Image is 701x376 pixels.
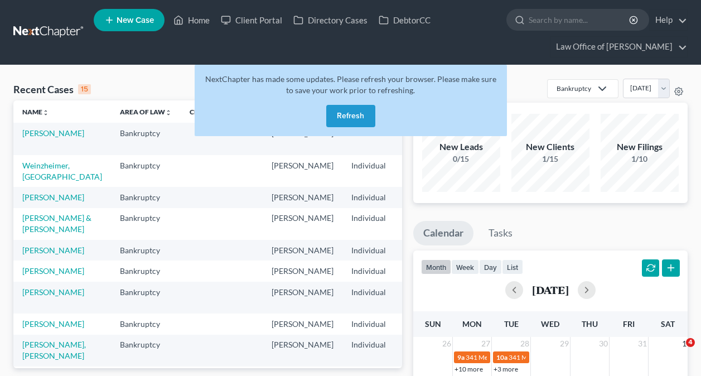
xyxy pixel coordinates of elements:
span: Sat [661,319,675,329]
span: NextChapter has made some updates. Please refresh your browser. Please make sure to save your wor... [205,74,496,95]
a: [PERSON_NAME] [22,128,84,138]
a: Weinzheimer, [GEOGRAPHIC_DATA] [22,161,102,181]
i: unfold_more [165,109,172,116]
a: [PERSON_NAME] [22,245,84,255]
td: Individual [342,282,395,314]
th: Claims & Services [181,100,263,123]
td: CAEB [395,208,449,240]
td: Bankruptcy [111,155,181,187]
h2: [DATE] [532,284,569,296]
span: 9a [457,353,465,361]
span: Thu [582,319,598,329]
td: CAEB [395,187,449,208]
a: [PERSON_NAME] [22,287,84,297]
span: 29 [559,337,570,350]
span: 10a [496,353,507,361]
div: New Filings [601,141,679,153]
div: New Clients [511,141,589,153]
i: unfold_more [42,109,49,116]
a: [PERSON_NAME], [PERSON_NAME] [22,340,86,360]
td: Individual [342,335,395,367]
td: [PERSON_NAME] [263,314,342,334]
td: Bankruptcy [111,261,181,281]
a: +3 more [494,365,518,373]
div: 15 [78,84,91,94]
div: Recent Cases [13,83,91,96]
td: Individual [342,208,395,240]
button: Refresh [326,105,375,127]
span: 341 Meeting for [PERSON_NAME] [466,353,566,361]
td: CAEB [395,240,449,261]
a: [PERSON_NAME] & [PERSON_NAME] [22,213,91,234]
a: Tasks [478,221,523,245]
span: Fri [623,319,635,329]
td: Bankruptcy [111,282,181,314]
span: 28 [519,337,530,350]
td: Bankruptcy [111,314,181,334]
div: 0/15 [422,153,500,165]
span: Mon [462,319,482,329]
a: Nameunfold_more [22,108,49,116]
td: CAEB [395,314,449,334]
td: Individual [342,314,395,334]
a: DebtorCC [373,10,436,30]
a: Client Portal [215,10,288,30]
span: 31 [637,337,648,350]
td: [PERSON_NAME] [263,187,342,208]
td: Bankruptcy [111,335,181,367]
div: 1/10 [601,153,679,165]
a: Directory Cases [288,10,373,30]
span: 1 [681,337,688,350]
td: Bankruptcy [111,187,181,208]
a: +10 more [455,365,483,373]
td: [PERSON_NAME] [263,335,342,367]
span: Wed [541,319,559,329]
a: [PERSON_NAME] [22,192,84,202]
td: Individual [342,240,395,261]
a: Area of Lawunfold_more [120,108,172,116]
div: 1/15 [511,153,589,165]
span: New Case [117,16,154,25]
td: CAEB [395,282,449,314]
a: Help [650,10,687,30]
a: Home [168,10,215,30]
button: day [479,259,502,274]
button: list [502,259,523,274]
td: CAEB [395,335,449,367]
button: week [451,259,479,274]
td: Bankruptcy [111,208,181,240]
span: 26 [441,337,452,350]
span: 27 [480,337,491,350]
div: New Leads [422,141,500,153]
a: Law Office of [PERSON_NAME] [550,37,687,57]
td: [PERSON_NAME] [263,240,342,261]
div: Bankruptcy [557,84,591,93]
td: CAEB [395,261,449,281]
td: [PERSON_NAME] [263,282,342,314]
td: Individual [342,261,395,281]
span: 4 [686,338,695,347]
td: Individual [342,155,395,187]
td: [PERSON_NAME] [263,155,342,187]
a: Calendar [413,221,473,245]
td: Bankruptcy [111,123,181,155]
td: [PERSON_NAME] [263,208,342,240]
a: [PERSON_NAME] [22,319,84,329]
span: 30 [598,337,609,350]
td: Individual [342,187,395,208]
td: [PERSON_NAME] [263,261,342,281]
input: Search by name... [529,9,631,30]
iframe: Intercom live chat [663,338,690,365]
td: Bankruptcy [111,240,181,261]
span: Tue [504,319,519,329]
button: month [421,259,451,274]
td: CAEB [395,155,449,187]
a: [PERSON_NAME] [22,266,84,276]
span: Sun [425,319,441,329]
